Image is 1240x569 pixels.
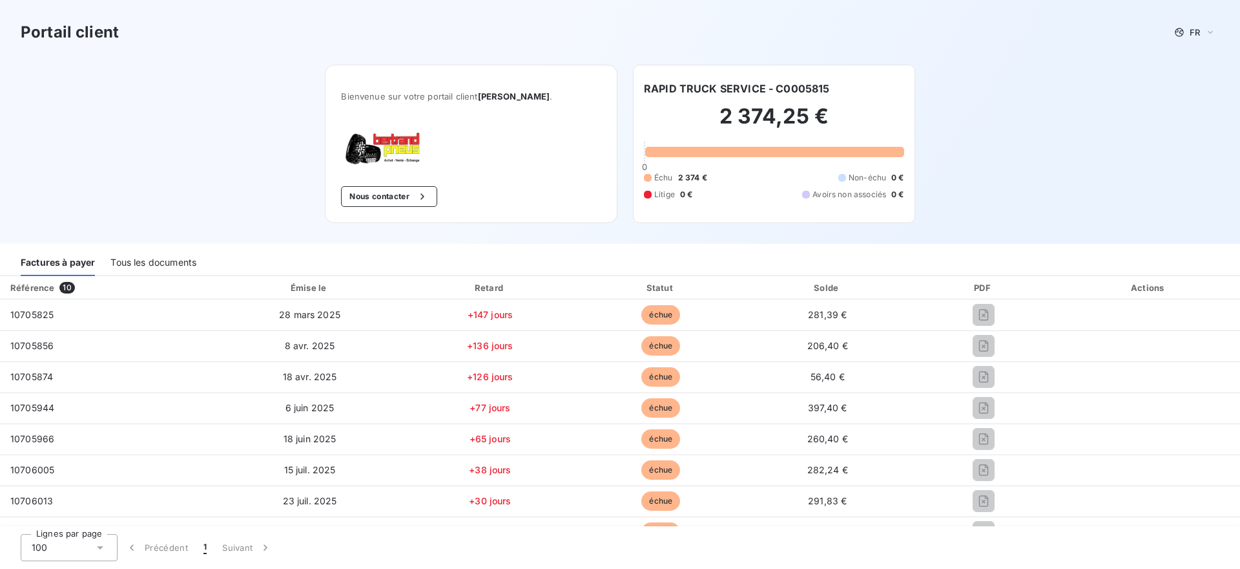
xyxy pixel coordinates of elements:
[849,172,886,184] span: Non-échu
[21,249,95,276] div: Factures à payer
[285,340,335,351] span: 8 avr. 2025
[341,91,601,102] span: Bienvenue sur votre portail client .
[641,460,680,480] span: échue
[196,534,214,561] button: 1
[654,172,673,184] span: Échu
[10,402,54,413] span: 10705944
[59,282,74,294] span: 10
[285,402,335,413] span: 6 juin 2025
[891,172,904,184] span: 0 €
[406,281,574,294] div: Retard
[644,103,904,142] h2: 2 374,25 €
[467,371,513,382] span: +126 jours
[284,433,336,444] span: 18 juin 2025
[10,433,54,444] span: 10705966
[10,309,54,320] span: 10705825
[748,281,907,294] div: Solde
[1190,27,1200,38] span: FR
[10,283,54,293] div: Référence
[469,464,511,475] span: +38 jours
[808,402,847,413] span: 397,40 €
[680,189,692,200] span: 0 €
[118,534,196,561] button: Précédent
[891,189,904,200] span: 0 €
[218,281,401,294] div: Émise le
[641,491,680,511] span: échue
[579,281,743,294] div: Statut
[808,495,847,506] span: 291,83 €
[214,534,280,561] button: Suivant
[10,340,54,351] span: 10705856
[279,309,340,320] span: 28 mars 2025
[811,371,845,382] span: 56,40 €
[654,189,675,200] span: Litige
[641,305,680,325] span: échue
[807,340,848,351] span: 206,40 €
[470,402,510,413] span: +77 jours
[10,464,54,475] span: 10706005
[203,541,207,554] span: 1
[467,340,513,351] span: +136 jours
[807,464,848,475] span: 282,24 €
[641,522,680,542] span: échue
[341,186,437,207] button: Nous contacter
[110,249,196,276] div: Tous les documents
[1060,281,1237,294] div: Actions
[808,309,847,320] span: 281,39 €
[641,398,680,418] span: échue
[478,91,550,102] span: [PERSON_NAME]
[21,21,119,44] h3: Portail client
[32,541,47,554] span: 100
[468,309,513,320] span: +147 jours
[341,133,424,166] img: Company logo
[641,336,680,356] span: échue
[678,172,707,184] span: 2 374 €
[10,495,53,506] span: 10706013
[641,429,680,449] span: échue
[283,495,337,506] span: 23 juil. 2025
[642,162,647,172] span: 0
[913,281,1055,294] div: PDF
[641,367,680,387] span: échue
[812,189,886,200] span: Avoirs non associés
[10,371,53,382] span: 10705874
[644,81,830,96] h6: RAPID TRUCK SERVICE - C0005815
[283,371,337,382] span: 18 avr. 2025
[284,464,336,475] span: 15 juil. 2025
[470,433,511,444] span: +65 jours
[807,433,848,444] span: 260,40 €
[469,495,511,506] span: +30 jours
